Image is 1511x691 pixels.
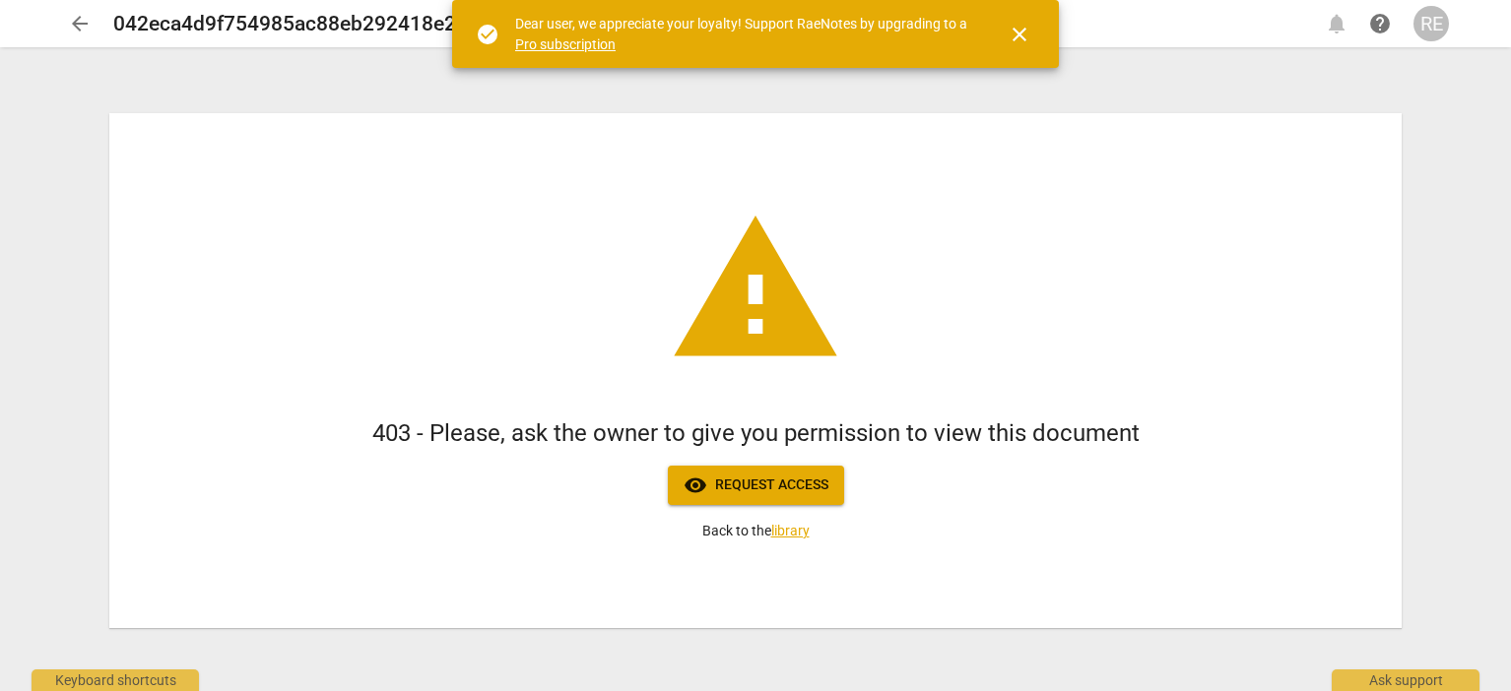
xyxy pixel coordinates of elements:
span: check_circle [476,23,499,46]
button: Request access [668,466,844,505]
span: Request access [684,473,828,497]
div: Keyboard shortcuts [32,669,199,691]
a: Help [1362,6,1398,41]
span: warning [667,201,844,378]
p: Back to the [702,521,810,541]
a: Pro subscription [515,36,616,52]
h2: 042eca4d9f754985ac88eb292418e280 [113,12,480,36]
a: library [771,523,810,538]
span: close [1008,23,1031,46]
span: help [1368,12,1392,35]
button: RE [1413,6,1449,41]
h1: 403 - Please, ask the owner to give you permission to view this document [372,417,1140,450]
span: arrow_back [68,12,92,35]
button: Close [996,11,1043,58]
div: Dear user, we appreciate your loyalty! Support RaeNotes by upgrading to a [515,14,972,54]
div: Ask support [1332,669,1479,691]
span: visibility [684,473,707,497]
